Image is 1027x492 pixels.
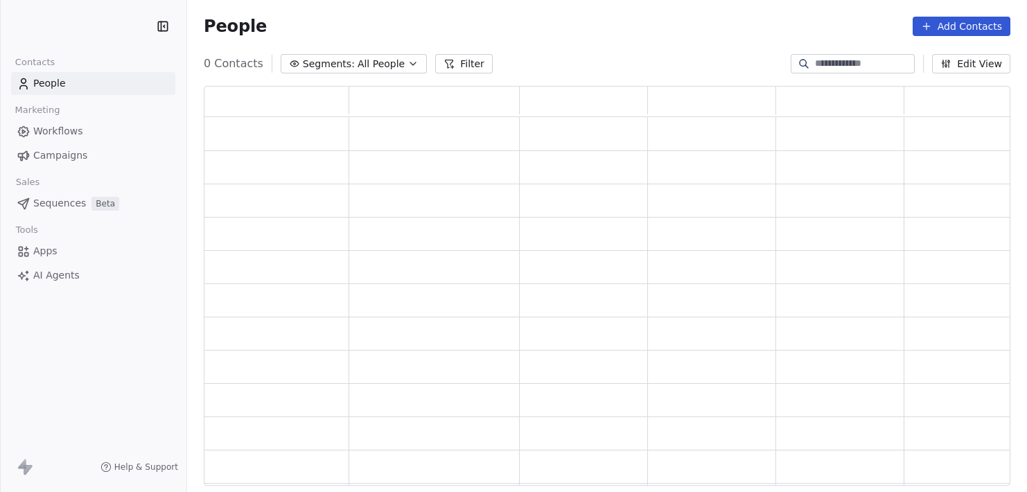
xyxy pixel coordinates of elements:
span: Workflows [33,124,83,139]
span: Segments: [303,57,355,71]
span: All People [358,57,405,71]
span: Contacts [9,52,61,73]
span: Marketing [9,100,66,121]
a: Workflows [11,120,175,143]
span: Help & Support [114,462,178,473]
a: Apps [11,240,175,263]
span: AI Agents [33,268,80,283]
span: Apps [33,244,58,258]
span: Beta [91,197,119,211]
span: Sales [10,172,46,193]
span: People [204,16,267,37]
a: Help & Support [100,462,178,473]
span: People [33,76,66,91]
span: Sequences [33,196,86,211]
button: Filter [435,54,493,73]
a: Campaigns [11,144,175,167]
a: SequencesBeta [11,192,175,215]
button: Add Contacts [913,17,1010,36]
span: Campaigns [33,148,87,163]
button: Edit View [932,54,1010,73]
span: Tools [10,220,44,240]
a: AI Agents [11,264,175,287]
a: People [11,72,175,95]
span: 0 Contacts [204,55,263,72]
